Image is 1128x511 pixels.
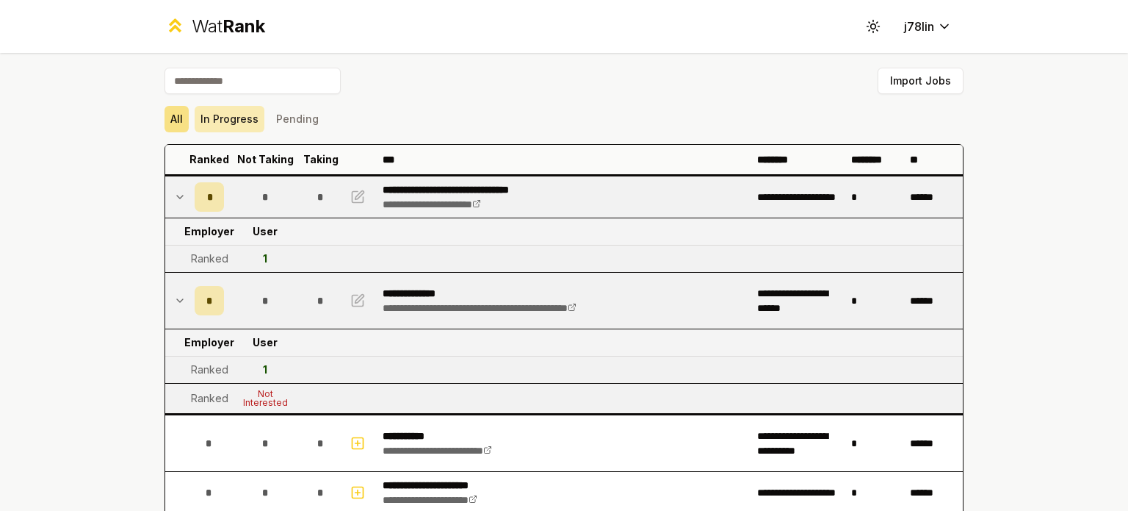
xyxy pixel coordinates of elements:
[164,15,265,38] a: WatRank
[192,15,265,38] div: Wat
[263,362,267,377] div: 1
[191,362,228,377] div: Ranked
[230,218,300,245] td: User
[237,152,294,167] p: Not Taking
[904,18,934,35] span: j78lin
[878,68,963,94] button: Import Jobs
[223,15,265,37] span: Rank
[164,106,189,132] button: All
[303,152,339,167] p: Taking
[191,251,228,266] div: Ranked
[189,152,229,167] p: Ranked
[263,251,267,266] div: 1
[189,329,230,356] td: Employer
[270,106,325,132] button: Pending
[191,391,228,406] div: Ranked
[230,329,300,356] td: User
[236,390,294,407] div: Not Interested
[892,13,963,40] button: j78lin
[189,218,230,245] td: Employer
[195,106,264,132] button: In Progress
